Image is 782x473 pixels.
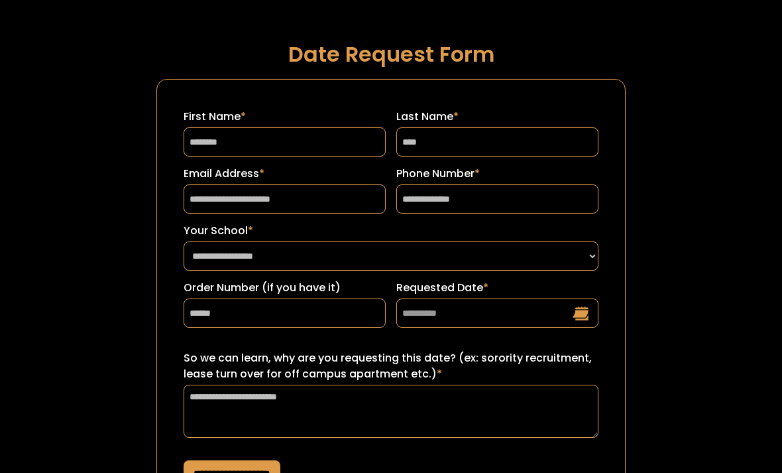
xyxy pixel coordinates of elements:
[396,109,598,125] label: Last Name
[396,166,598,182] label: Phone Number
[156,42,626,66] h1: Date Request Form
[184,350,598,382] label: So we can learn, why are you requesting this date? (ex: sorority recruitment, lease turn over for...
[184,166,386,182] label: Email Address
[396,280,598,296] label: Requested Date
[184,223,598,239] label: Your School
[184,109,386,125] label: First Name
[184,280,386,296] label: Order Number (if you have it)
